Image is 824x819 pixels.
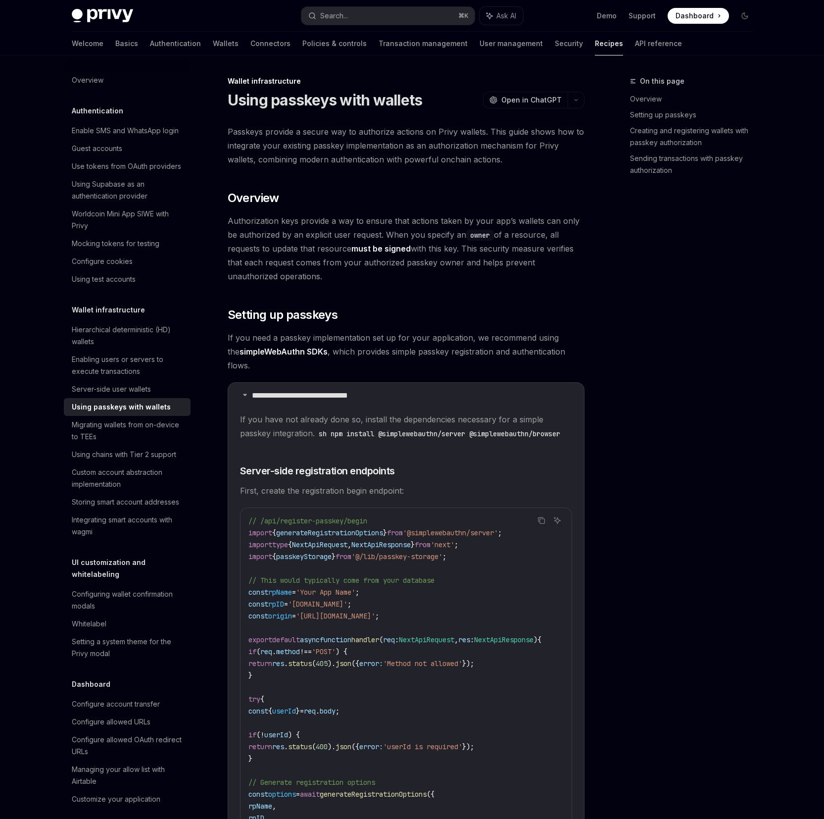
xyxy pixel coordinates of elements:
[72,449,176,461] div: Using chains with Tier 2 support
[248,588,268,597] span: const
[288,540,292,549] span: {
[72,764,185,787] div: Managing your allow list with Airtable
[480,7,523,25] button: Ask AI
[630,123,761,151] a: Creating and registering wallets with passkey authorization
[415,540,431,549] span: from
[64,585,191,615] a: Configuring wallet confirmation modals
[268,612,292,620] span: origin
[288,742,312,751] span: status
[555,32,583,55] a: Security
[72,698,160,710] div: Configure account transfer
[320,635,351,644] span: function
[72,588,185,612] div: Configuring wallet confirmation modals
[248,540,272,549] span: import
[260,730,264,739] span: !
[379,32,468,55] a: Transaction management
[248,528,272,537] span: import
[431,540,454,549] span: 'next'
[328,659,336,668] span: ).
[248,659,272,668] span: return
[272,528,276,537] span: {
[458,12,469,20] span: ⌘ K
[64,416,191,446] a: Migrating wallets from on-device to TEEs
[292,540,347,549] span: NextApiRequest
[296,790,300,799] span: =
[312,659,316,668] span: (
[292,612,296,620] span: =
[64,205,191,235] a: Worldcoin Mini App SIWE with Privy
[480,32,543,55] a: User management
[72,256,133,267] div: Configure cookies
[72,74,103,86] div: Overview
[630,91,761,107] a: Overview
[375,612,379,620] span: ;
[64,235,191,253] a: Mocking tokens for testing
[535,514,548,527] button: Copy the contents from the code block
[312,742,316,751] span: (
[250,32,291,55] a: Connectors
[64,140,191,157] a: Guest accounts
[312,647,336,656] span: 'POST'
[64,493,191,511] a: Storing smart account addresses
[72,636,185,660] div: Setting a system theme for the Privy modal
[228,76,584,86] div: Wallet infrastructure
[64,157,191,175] a: Use tokens from OAuth providers
[248,742,272,751] span: return
[72,125,179,137] div: Enable SMS and WhatsApp login
[72,496,179,508] div: Storing smart account addresses
[72,716,150,728] div: Configure allowed URLs
[228,91,423,109] h1: Using passkeys with wallets
[296,588,355,597] span: 'Your App Name'
[248,778,375,787] span: // Generate registration options
[629,11,656,21] a: Support
[72,304,145,316] h5: Wallet infrastructure
[483,92,568,108] button: Open in ChatGPT
[336,707,339,716] span: ;
[72,178,185,202] div: Using Supabase as an authentication provider
[442,552,446,561] span: ;
[64,253,191,270] a: Configure cookies
[115,32,138,55] a: Basics
[72,208,185,232] div: Worldcoin Mini App SIWE with Privy
[668,8,729,24] a: Dashboard
[315,428,564,439] code: sh npm install @simplewebauthn/server @simplewebauthn/browser
[336,647,347,656] span: ) {
[383,742,462,751] span: 'userId is required'
[301,7,475,25] button: Search...⌘K
[630,107,761,123] a: Setting up passkeys
[72,401,171,413] div: Using passkeys with wallets
[737,8,753,24] button: Toggle dark mode
[533,635,537,644] span: )
[630,151,761,178] a: Sending transactions with passkey authorization
[248,707,268,716] span: const
[351,742,359,751] span: ({
[635,32,682,55] a: API reference
[268,600,284,609] span: rpID
[498,528,502,537] span: ;
[296,612,375,620] span: '[URL][DOMAIN_NAME]'
[355,588,359,597] span: ;
[64,633,191,663] a: Setting a system theme for the Privy modal
[470,635,474,644] span: :
[296,707,300,716] span: }
[411,540,415,549] span: }
[379,635,383,644] span: (
[351,659,359,668] span: ({
[466,230,494,241] code: owner
[551,514,564,527] button: Ask AI
[72,238,159,250] div: Mocking tokens for testing
[228,307,338,323] span: Setting up passkeys
[64,761,191,790] a: Managing your allow list with Airtable
[427,790,435,799] span: ({
[537,635,541,644] span: {
[316,659,328,668] span: 405
[72,793,160,805] div: Customize your application
[64,695,191,713] a: Configure account transfer
[64,321,191,351] a: Hierarchical deterministic (HD) wallets
[288,600,347,609] span: '[DOMAIN_NAME]'
[395,635,399,644] span: :
[228,125,584,166] span: Passkeys provide a secure way to authorize actions on Privy wallets. This guide shows how to inte...
[64,790,191,808] a: Customize your application
[347,540,351,549] span: ,
[383,659,462,668] span: 'Method not allowed'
